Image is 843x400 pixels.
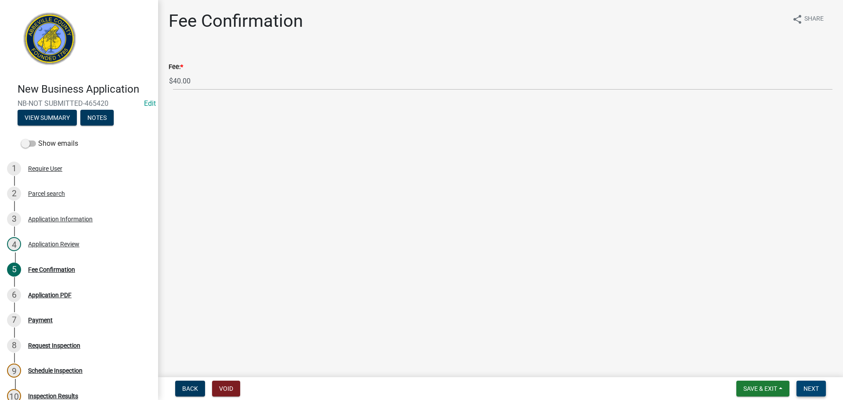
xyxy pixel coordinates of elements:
[175,381,205,396] button: Back
[28,292,72,298] div: Application PDF
[28,166,62,172] div: Require User
[743,385,777,392] span: Save & Exit
[18,83,151,96] h4: New Business Application
[7,313,21,327] div: 7
[804,14,824,25] span: Share
[736,381,789,396] button: Save & Exit
[28,342,80,349] div: Request Inspection
[80,110,114,126] button: Notes
[28,216,93,222] div: Application Information
[144,99,156,108] wm-modal-confirm: Edit Application Number
[7,339,21,353] div: 8
[28,317,53,323] div: Payment
[7,263,21,277] div: 5
[7,212,21,226] div: 3
[7,162,21,176] div: 1
[7,187,21,201] div: 2
[792,14,803,25] i: share
[169,11,303,32] h1: Fee Confirmation
[212,381,240,396] button: Void
[18,110,77,126] button: View Summary
[28,241,79,247] div: Application Review
[169,72,173,90] span: $
[28,191,65,197] div: Parcel search
[80,115,114,122] wm-modal-confirm: Notes
[144,99,156,108] a: Edit
[18,99,140,108] span: NB-NOT SUBMITTED-465420
[18,115,77,122] wm-modal-confirm: Summary
[7,288,21,302] div: 6
[182,385,198,392] span: Back
[21,138,78,149] label: Show emails
[28,368,83,374] div: Schedule Inspection
[28,393,78,399] div: Inspection Results
[18,9,82,74] img: Abbeville County, South Carolina
[803,385,819,392] span: Next
[785,11,831,28] button: shareShare
[28,267,75,273] div: Fee Confirmation
[169,64,183,70] label: Fee:
[7,364,21,378] div: 9
[796,381,826,396] button: Next
[7,237,21,251] div: 4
